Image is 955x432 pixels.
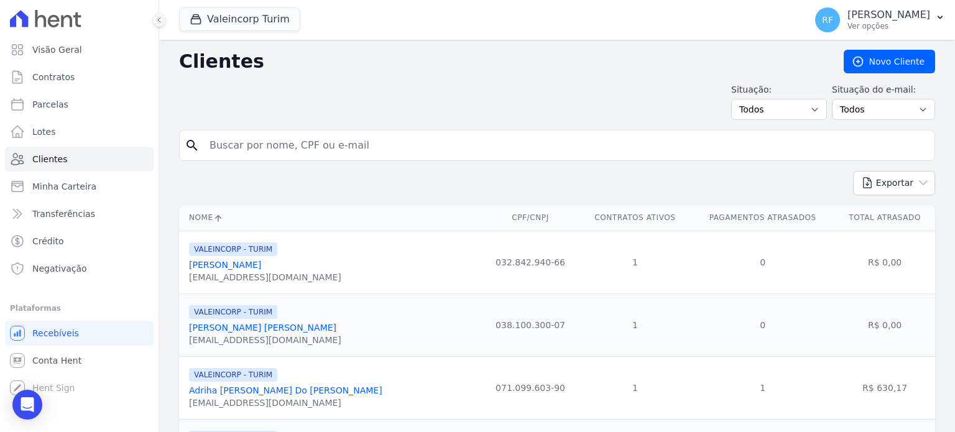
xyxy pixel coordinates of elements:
td: R$ 0,00 [834,231,935,293]
div: Plataformas [10,301,149,316]
a: Adriha [PERSON_NAME] Do [PERSON_NAME] [189,385,382,395]
p: Ver opções [847,21,930,31]
a: Transferências [5,201,154,226]
p: [PERSON_NAME] [847,9,930,21]
th: Total Atrasado [834,205,935,231]
span: Visão Geral [32,44,82,56]
div: [EMAIL_ADDRESS][DOMAIN_NAME] [189,271,341,283]
span: Minha Carteira [32,180,96,193]
td: 032.842.940-66 [481,231,579,293]
th: Contratos Ativos [579,205,691,231]
a: [PERSON_NAME] [189,260,261,270]
button: RF [PERSON_NAME] Ver opções [805,2,955,37]
span: Negativação [32,262,87,275]
a: Visão Geral [5,37,154,62]
td: 038.100.300-07 [481,293,579,356]
td: 071.099.603-90 [481,356,579,419]
i: search [185,138,200,153]
span: Crédito [32,235,64,247]
div: [EMAIL_ADDRESS][DOMAIN_NAME] [189,397,382,409]
h2: Clientes [179,50,824,73]
th: Nome [179,205,481,231]
td: 0 [691,293,834,356]
a: Contratos [5,65,154,90]
a: Parcelas [5,92,154,117]
span: Conta Hent [32,354,81,367]
span: Recebíveis [32,327,79,339]
input: Buscar por nome, CPF ou e-mail [202,133,930,158]
span: Parcelas [32,98,68,111]
div: [EMAIL_ADDRESS][DOMAIN_NAME] [189,334,341,346]
span: VALEINCORP - TURIM [189,305,277,319]
td: 1 [691,356,834,419]
span: VALEINCORP - TURIM [189,368,277,382]
a: Novo Cliente [844,50,935,73]
button: Valeincorp Turim [179,7,300,31]
a: Conta Hent [5,348,154,373]
a: Minha Carteira [5,174,154,199]
a: Lotes [5,119,154,144]
label: Situação do e-mail: [832,83,935,96]
td: 1 [579,231,691,293]
span: Lotes [32,126,56,138]
a: Crédito [5,229,154,254]
span: Contratos [32,71,75,83]
div: Open Intercom Messenger [12,390,42,420]
th: CPF/CNPJ [481,205,579,231]
span: Clientes [32,153,67,165]
a: [PERSON_NAME] [PERSON_NAME] [189,323,336,333]
span: VALEINCORP - TURIM [189,242,277,256]
span: Transferências [32,208,95,220]
a: Negativação [5,256,154,281]
td: 0 [691,231,834,293]
td: 1 [579,356,691,419]
a: Clientes [5,147,154,172]
td: R$ 0,00 [834,293,935,356]
td: R$ 630,17 [834,356,935,419]
label: Situação: [731,83,827,96]
button: Exportar [853,171,935,195]
th: Pagamentos Atrasados [691,205,834,231]
a: Recebíveis [5,321,154,346]
td: 1 [579,293,691,356]
span: RF [822,16,833,24]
